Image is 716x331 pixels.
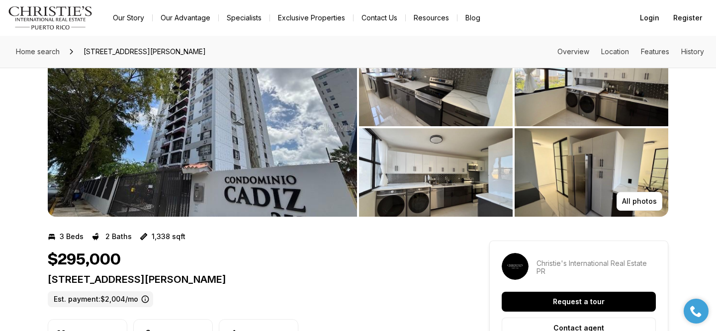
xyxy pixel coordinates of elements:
button: View image gallery [515,38,668,126]
span: Register [673,14,702,22]
button: View image gallery [359,128,513,217]
label: Est. payment: $2,004/mo [48,291,153,307]
button: All photos [617,192,662,211]
a: Blog [457,11,488,25]
a: Skip to: History [681,47,704,56]
p: All photos [622,197,657,205]
div: Listing Photos [48,38,668,217]
a: Skip to: Overview [557,47,589,56]
a: Resources [406,11,457,25]
button: View image gallery [48,38,357,217]
button: Login [634,8,665,28]
p: 1,338 sqft [152,233,185,241]
a: Specialists [219,11,269,25]
a: Home search [12,44,64,60]
p: 2 Baths [105,233,132,241]
button: View image gallery [359,38,513,126]
span: Home search [16,47,60,56]
li: 2 of 7 [359,38,668,217]
p: 3 Beds [60,233,84,241]
span: [STREET_ADDRESS][PERSON_NAME] [80,44,210,60]
button: View image gallery [515,128,668,217]
a: Our Advantage [153,11,218,25]
span: Login [640,14,659,22]
h1: $295,000 [48,250,121,269]
p: Request a tour [553,298,605,306]
nav: Page section menu [557,48,704,56]
a: Skip to: Features [641,47,669,56]
button: Contact Us [354,11,405,25]
li: 1 of 7 [48,38,357,217]
p: Christie's International Real Estate PR [537,259,656,275]
button: Register [667,8,708,28]
p: [STREET_ADDRESS][PERSON_NAME] [48,273,453,285]
img: logo [8,6,93,30]
a: Exclusive Properties [270,11,353,25]
button: Request a tour [502,292,656,312]
a: Our Story [105,11,152,25]
a: Skip to: Location [601,47,629,56]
